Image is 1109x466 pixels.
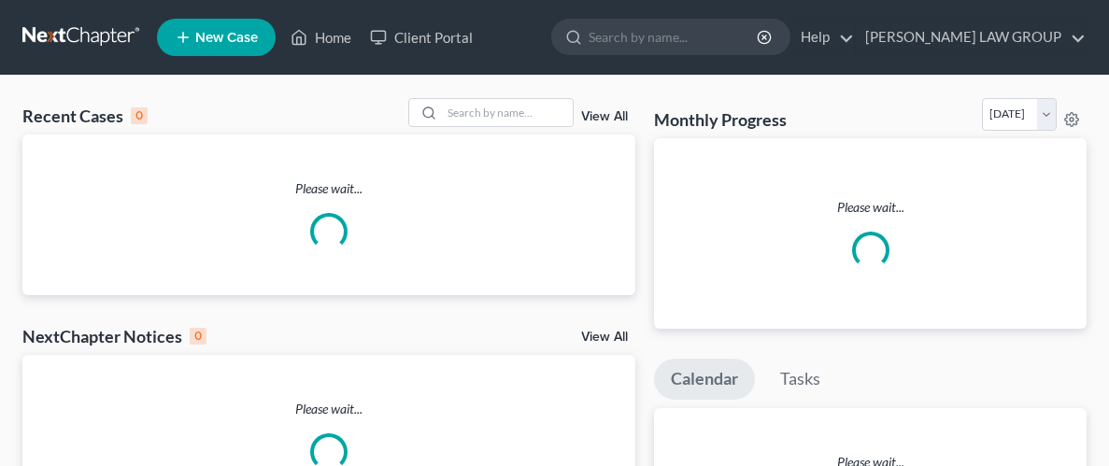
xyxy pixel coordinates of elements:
input: Search by name... [442,99,573,126]
input: Search by name... [589,20,760,54]
div: 0 [190,328,206,345]
a: [PERSON_NAME] LAW GROUP [856,21,1086,54]
div: Recent Cases [22,105,148,127]
p: Please wait... [22,400,635,418]
a: Client Portal [361,21,482,54]
a: View All [581,110,628,123]
a: Tasks [763,359,837,400]
a: Home [281,21,361,54]
p: Please wait... [22,179,635,198]
a: Calendar [654,359,755,400]
div: 0 [131,107,148,124]
span: New Case [195,31,258,45]
div: NextChapter Notices [22,325,206,347]
h3: Monthly Progress [654,108,787,131]
a: View All [581,331,628,344]
a: Help [791,21,854,54]
p: Please wait... [669,198,1072,217]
